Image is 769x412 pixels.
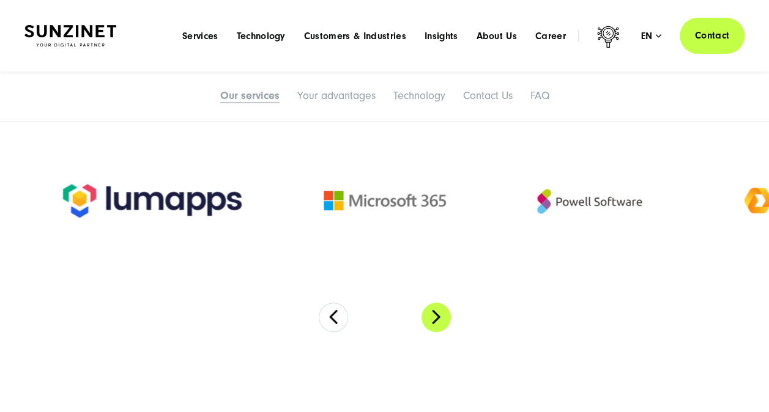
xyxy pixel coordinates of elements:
a: Customers & Industries [304,30,406,42]
a: About Us [476,30,517,42]
a: Contact [680,18,745,54]
a: Insights [425,30,458,42]
img: Powell Partner Agency - Digital Workplace Agency SUNZINET [528,178,650,224]
a: Technology [236,30,285,42]
a: Contact Us [463,89,513,102]
a: Services [182,30,218,42]
img: Lumapps Employee intranet - Intranet Agentur SUNZINET [63,184,242,218]
button: Next [422,303,451,332]
img: Microsoft 365 Agency - Microsoft Dynamics Agency SUNZINET [324,191,446,210]
img: SUNZINET Full Service Digital Agentur [24,25,116,46]
a: FAQ [530,89,549,102]
a: Your advantages [297,89,376,102]
button: Previous [319,303,348,332]
div: en [641,30,661,42]
a: Technology [393,89,445,102]
a: Career [535,30,566,42]
a: Our services [220,89,280,102]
